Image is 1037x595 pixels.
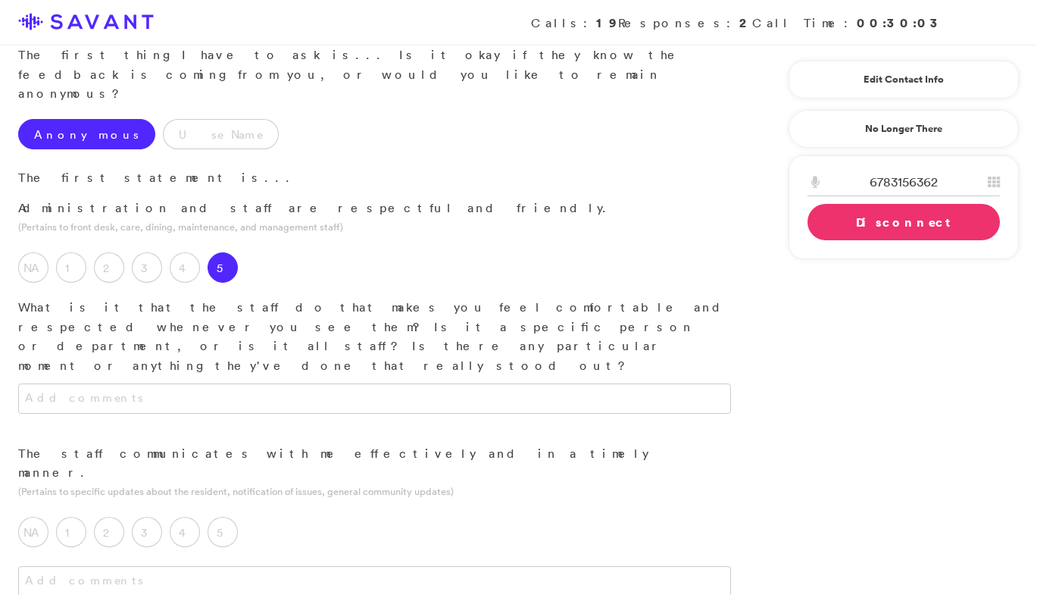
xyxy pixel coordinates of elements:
p: The first thing I have to ask is... Is it okay if they know the feedback is coming from you, or w... [18,45,731,104]
p: (Pertains to specific updates about the resident, notification of issues, general community updates) [18,484,731,499]
p: The first statement is... [18,168,731,188]
p: What is it that the staff do that makes you feel comfortable and respected whenever you see them?... [18,298,731,375]
p: (Pertains to front desk, care, dining, maintenance, and management staff) [18,220,731,234]
label: 3 [132,252,162,283]
label: 5 [208,517,238,547]
label: 4 [170,252,200,283]
label: 1 [56,252,86,283]
strong: 2 [739,14,752,31]
label: 5 [208,252,238,283]
a: Edit Contact Info [807,67,1000,92]
label: NA [18,517,48,547]
label: 2 [94,517,124,547]
label: 2 [94,252,124,283]
strong: 00:30:03 [857,14,943,31]
a: Disconnect [807,204,1000,240]
label: 1 [56,517,86,547]
p: The staff communicates with me effectively and in a timely manner. [18,444,731,483]
label: Use Name [163,119,279,149]
label: 3 [132,517,162,547]
strong: 19 [596,14,618,31]
label: 4 [170,517,200,547]
p: Administration and staff are respectful and friendly. [18,199,731,218]
label: Anonymous [18,119,155,149]
a: No Longer There [789,110,1019,148]
label: NA [18,252,48,283]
